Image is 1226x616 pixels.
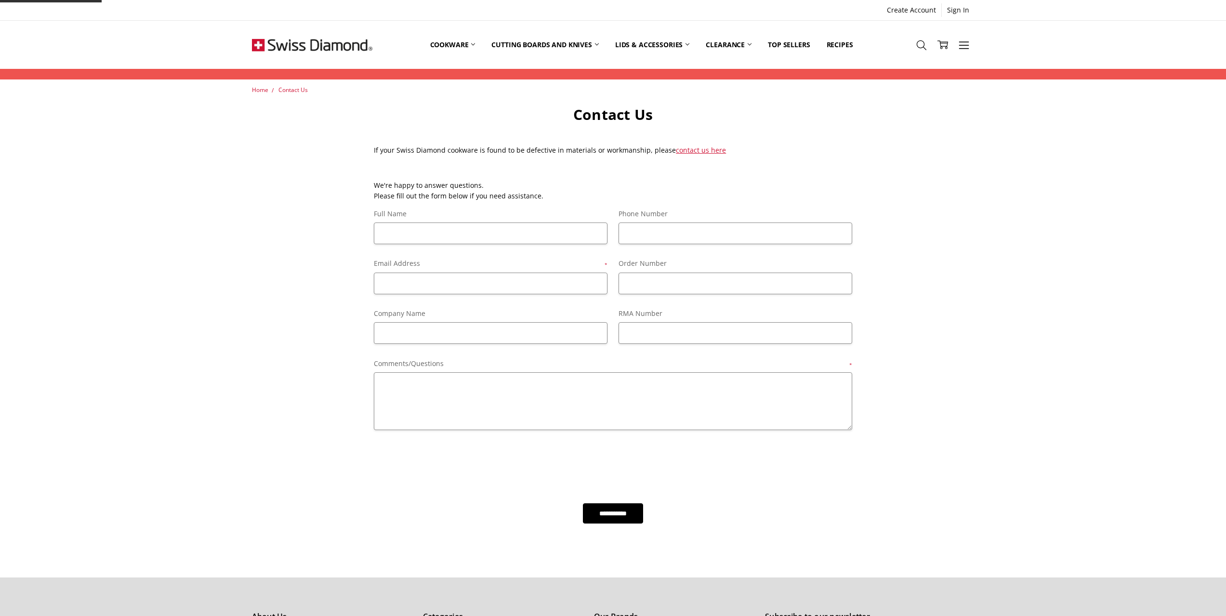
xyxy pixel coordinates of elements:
[698,23,760,66] a: Clearance
[374,445,520,482] iframe: reCAPTCHA
[760,23,818,66] a: Top Sellers
[278,86,308,94] a: Contact Us
[252,21,372,69] img: Free Shipping On Every Order
[252,86,268,94] a: Home
[619,258,852,269] label: Order Number
[607,23,698,66] a: Lids & Accessories
[374,209,607,219] label: Full Name
[374,105,852,124] h1: Contact Us
[676,145,726,155] a: contact us here
[374,258,607,269] label: Email Address
[619,209,852,219] label: Phone Number
[818,23,861,66] a: Recipes
[374,180,852,202] p: We're happy to answer questions. Please fill out the form below if you need assistance.
[882,3,941,17] a: Create Account
[374,145,852,156] p: If your Swiss Diamond cookware is found to be defective in materials or workmanship, please
[619,308,852,319] label: RMA Number
[942,3,975,17] a: Sign In
[374,358,852,369] label: Comments/Questions
[422,23,484,66] a: Cookware
[483,23,607,66] a: Cutting boards and knives
[374,308,607,319] label: Company Name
